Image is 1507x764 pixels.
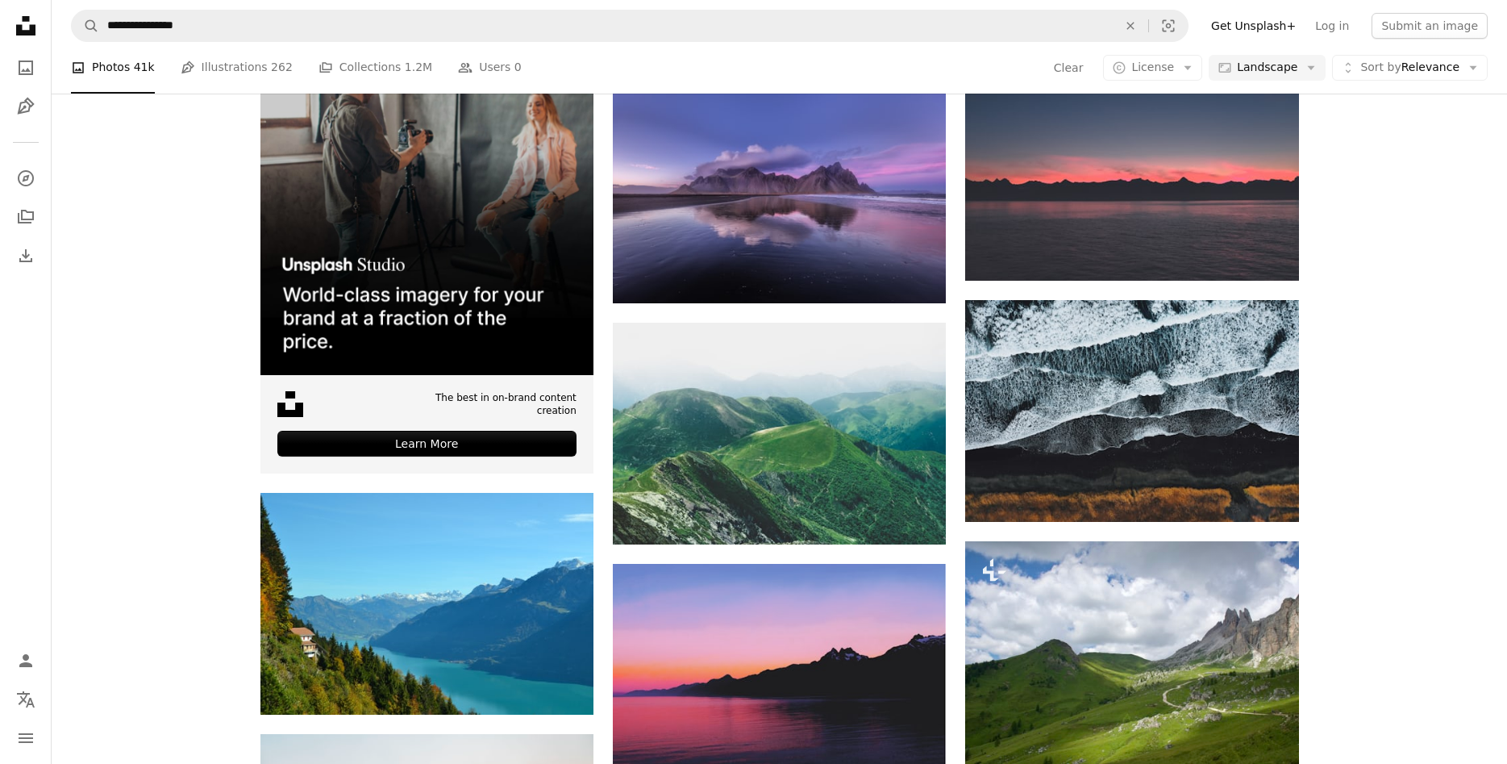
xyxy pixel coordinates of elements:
a: top view of mountains [613,426,946,440]
div: Learn More [277,431,577,457]
a: Download History [10,240,42,272]
form: Find visuals sitewide [71,10,1189,42]
button: Sort byRelevance [1332,55,1488,81]
img: file-1631678316303-ed18b8b5cb9cimage [277,391,303,417]
a: Log in [1305,13,1359,39]
a: Explore [10,162,42,194]
a: Collections [10,201,42,233]
span: Sort by [1360,61,1401,73]
img: top view of mountains [613,323,946,545]
a: Illustrations [10,90,42,123]
img: photo of mountain [613,81,946,303]
img: an aerial view of a beach with waves crashing on it [965,300,1298,522]
a: Collections 1.2M [318,42,432,94]
button: Visual search [1149,10,1188,41]
a: a lush green hillside covered in lush green grass [965,645,1298,660]
button: License [1103,55,1202,81]
a: body of water beside mountain during daytime [260,596,593,611]
button: Clear [1113,10,1148,41]
a: body of water near mountain during blue hour [965,162,1298,177]
span: 262 [271,59,293,77]
a: an aerial view of a beach with waves crashing on it [965,403,1298,418]
a: Illustrations 262 [181,42,293,94]
span: Landscape [1237,60,1297,76]
button: Search Unsplash [72,10,99,41]
a: Users 0 [458,42,522,94]
a: The best in on-brand content creationLearn More [260,41,593,474]
button: Language [10,683,42,716]
span: The best in on-brand content creation [393,391,577,419]
img: body of water beside mountain during daytime [260,493,593,715]
a: Get Unsplash+ [1201,13,1305,39]
img: body of water near mountain during blue hour [965,59,1298,281]
img: file-1715651741414-859baba4300dimage [260,41,593,374]
span: Relevance [1360,60,1459,76]
span: License [1131,61,1174,73]
button: Landscape [1209,55,1326,81]
button: Submit an image [1372,13,1488,39]
a: Home — Unsplash [10,10,42,45]
a: photo of mountain [613,185,946,199]
a: Photos [10,52,42,84]
button: Menu [10,722,42,754]
span: 1.2M [405,59,432,77]
a: seashore [613,667,946,682]
a: Log in / Sign up [10,645,42,677]
span: 0 [514,59,522,77]
button: Clear [1053,55,1084,81]
img: a lush green hillside covered in lush green grass [965,541,1298,763]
